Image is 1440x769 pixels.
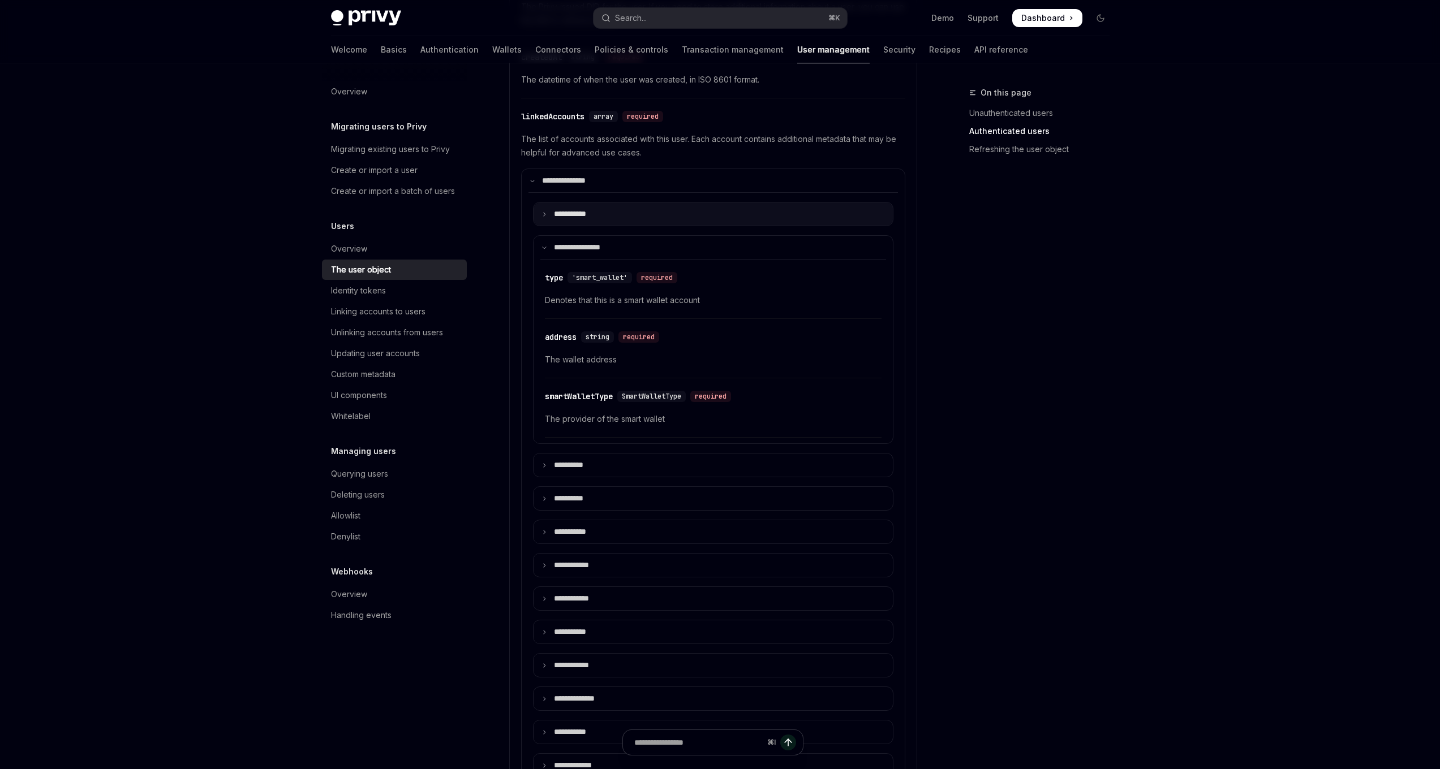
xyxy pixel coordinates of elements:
a: Unauthenticated users [969,104,1119,122]
a: Security [883,36,915,63]
a: Linking accounts to users [322,301,467,322]
a: Policies & controls [595,36,668,63]
h5: Users [331,219,354,233]
a: Welcome [331,36,367,63]
a: Recipes [929,36,961,63]
h5: Migrating users to Privy [331,120,427,133]
button: Toggle dark mode [1091,9,1110,27]
div: type [545,272,563,283]
div: Querying users [331,467,388,481]
div: Linking accounts to users [331,305,425,318]
span: SmartWalletType [622,392,681,401]
a: Denylist [322,526,467,547]
a: Wallets [492,36,522,63]
a: Refreshing the user object [969,140,1119,158]
a: Migrating existing users to Privy [322,139,467,159]
div: required [690,391,731,402]
a: Whitelabel [322,406,467,426]
div: address [545,331,577,343]
span: string [586,332,609,342]
span: Dashboard [1021,12,1065,24]
a: Overview [322,239,467,259]
div: Deleting users [331,488,385,502]
div: Create or import a user [331,163,418,177]
a: API reference [974,36,1028,63]
a: Transaction management [682,36,784,63]
div: Updating user accounts [331,347,420,360]
span: The wallet address [545,353,882,366]
img: dark logo [331,10,401,26]
a: Connectors [535,36,581,63]
h5: Webhooks [331,565,373,578]
a: Updating user accounts [322,343,467,364]
div: required [622,111,663,122]
span: ⌘ K [828,14,840,23]
a: Support [968,12,999,24]
div: Create or import a batch of users [331,184,455,198]
button: Open search [594,8,847,28]
div: Handling events [331,608,392,622]
span: The provider of the smart wallet [545,412,882,426]
a: User management [797,36,870,63]
a: Basics [381,36,407,63]
span: The datetime of when the user was created, in ISO 8601 format. [521,73,905,87]
div: Migrating existing users to Privy [331,142,450,156]
a: Unlinking accounts from users [322,322,467,343]
div: Search... [615,11,647,25]
div: Allowlist [331,509,360,522]
a: Overview [322,81,467,102]
div: The user object [331,263,391,277]
div: Overview [331,587,367,601]
span: 'smart_wallet' [572,273,627,282]
a: Create or import a user [322,160,467,180]
a: Deleting users [322,485,467,505]
div: Denylist [331,530,360,543]
a: Create or import a batch of users [322,181,467,201]
a: Dashboard [1012,9,1082,27]
span: Denotes that this is a smart wallet account [545,293,882,307]
a: Querying users [322,464,467,484]
h5: Managing users [331,444,396,458]
a: Demo [931,12,954,24]
button: Send message [780,735,796,750]
a: Overview [322,584,467,604]
div: UI components [331,388,387,402]
div: smartWalletType [545,391,613,402]
a: Authenticated users [969,122,1119,140]
div: Unlinking accounts from users [331,326,443,339]
div: Overview [331,85,367,98]
a: Handling events [322,605,467,625]
a: UI components [322,385,467,405]
div: required [637,272,677,283]
a: Allowlist [322,506,467,526]
a: Authentication [420,36,479,63]
a: The user object [322,260,467,280]
a: Identity tokens [322,280,467,301]
span: array [594,112,613,121]
div: Whitelabel [331,409,371,423]
div: Identity tokens [331,284,386,297]
span: The list of accounts associated with this user. Each account contains additional metadata that ma... [521,132,905,159]
div: Overview [331,242,367,256]
a: Custom metadata [322,364,467,384]
div: Custom metadata [331,368,396,381]
input: Ask a question... [634,730,763,755]
div: linkedAccounts [521,111,584,122]
div: required [618,331,659,343]
span: On this page [981,86,1031,100]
